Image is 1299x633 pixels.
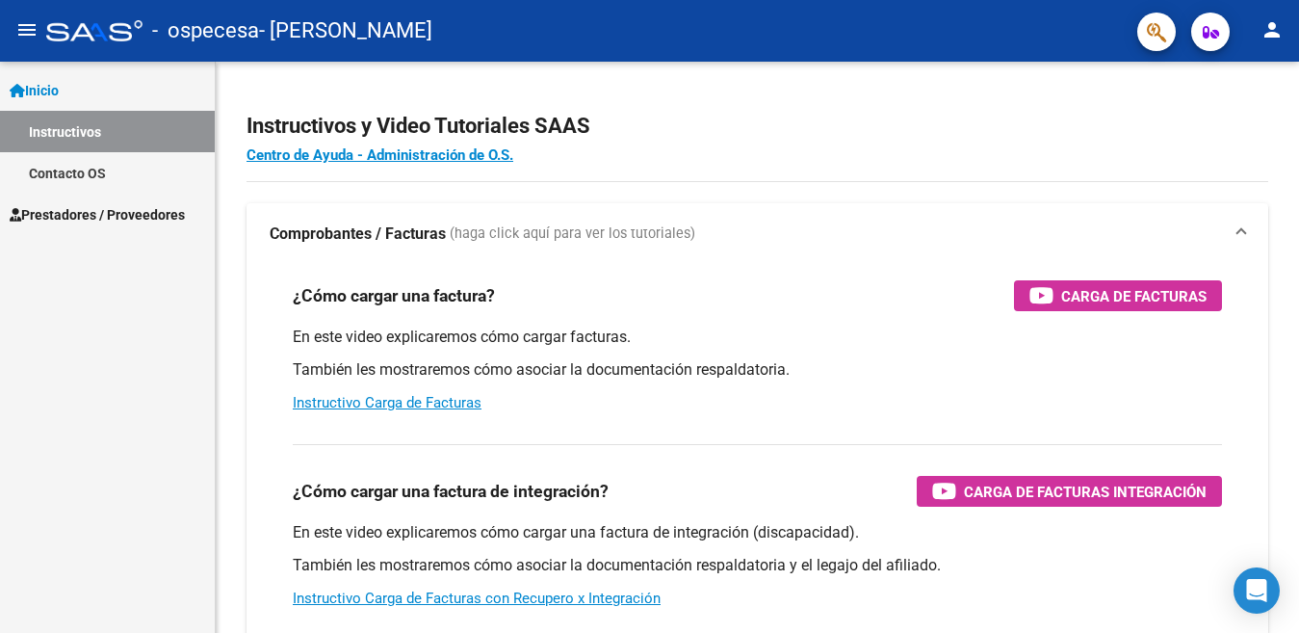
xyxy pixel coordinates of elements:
button: Carga de Facturas Integración [917,476,1222,507]
span: - ospecesa [152,10,259,52]
h3: ¿Cómo cargar una factura de integración? [293,478,609,505]
p: En este video explicaremos cómo cargar facturas. [293,327,1222,348]
span: (haga click aquí para ver los tutoriales) [450,224,695,245]
p: También les mostraremos cómo asociar la documentación respaldatoria. [293,359,1222,381]
span: Prestadores / Proveedores [10,204,185,225]
span: Inicio [10,80,59,101]
span: Carga de Facturas [1061,284,1207,308]
h2: Instructivos y Video Tutoriales SAAS [247,108,1268,145]
p: También les mostraremos cómo asociar la documentación respaldatoria y el legajo del afiliado. [293,555,1222,576]
a: Instructivo Carga de Facturas [293,394,481,411]
button: Carga de Facturas [1014,280,1222,311]
mat-icon: menu [15,18,39,41]
mat-expansion-panel-header: Comprobantes / Facturas (haga click aquí para ver los tutoriales) [247,203,1268,265]
p: En este video explicaremos cómo cargar una factura de integración (discapacidad). [293,522,1222,543]
span: Carga de Facturas Integración [964,480,1207,504]
a: Centro de Ayuda - Administración de O.S. [247,146,513,164]
a: Instructivo Carga de Facturas con Recupero x Integración [293,590,661,607]
span: - [PERSON_NAME] [259,10,432,52]
div: Open Intercom Messenger [1234,567,1280,614]
h3: ¿Cómo cargar una factura? [293,282,495,309]
strong: Comprobantes / Facturas [270,224,446,245]
mat-icon: person [1260,18,1284,41]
